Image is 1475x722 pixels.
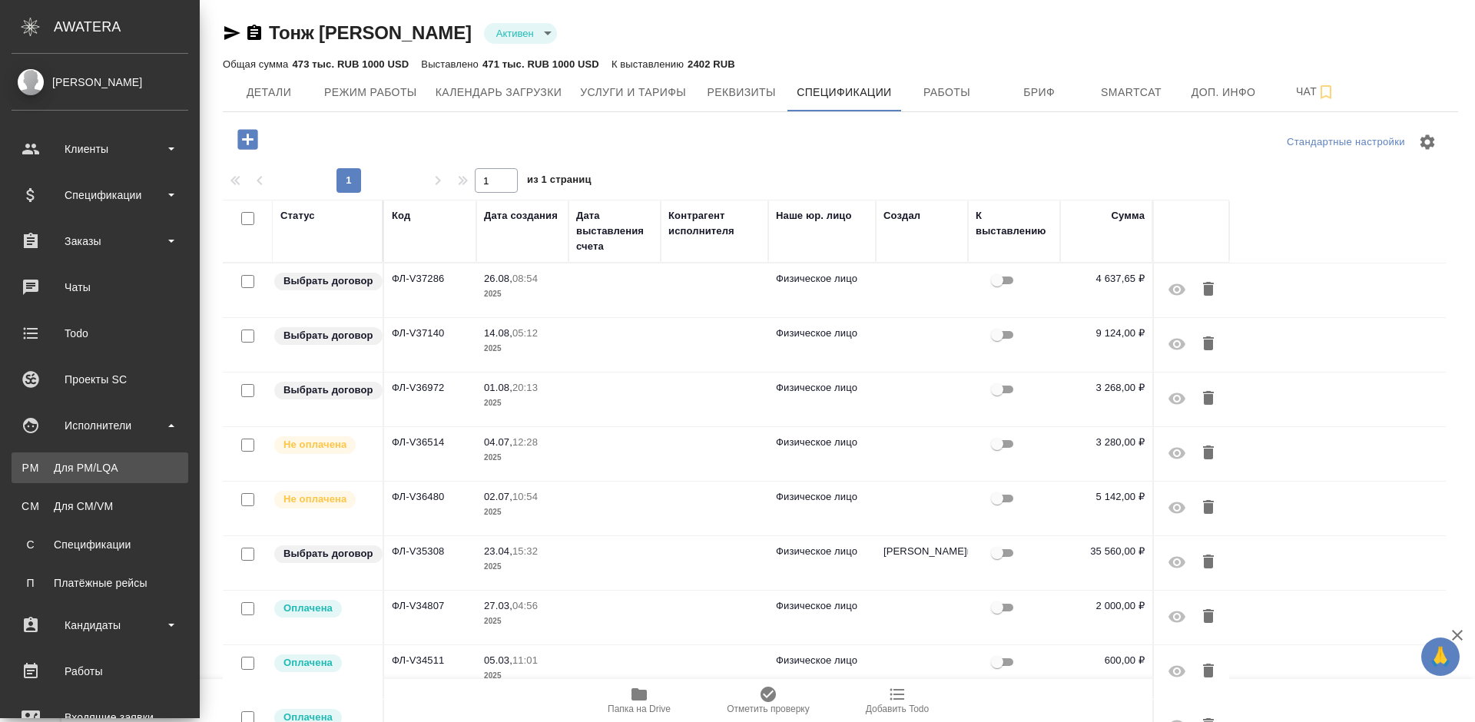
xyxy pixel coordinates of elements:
[12,414,188,437] div: Исполнители
[19,460,181,475] div: Для PM/LQA
[12,322,188,345] div: Todo
[883,208,920,224] div: Создал
[1068,544,1145,559] p: 35 560,00 ₽
[776,598,868,614] p: Физическое лицо
[12,276,188,299] div: Чаты
[484,273,512,284] p: 26.08,
[776,380,868,396] p: Физическое лицо
[484,23,557,44] div: Активен
[392,208,410,224] div: Код
[512,436,538,448] p: 12:28
[1427,641,1453,673] span: 🙏
[19,498,181,514] div: Для CM/VM
[12,491,188,522] a: CMДля CM/VM
[492,27,539,40] button: Активен
[283,383,373,398] p: Выбрать договор
[384,373,476,426] td: ФЛ-V36972
[1187,83,1261,102] span: Доп. инфо
[223,58,292,70] p: Общая сумма
[776,653,868,668] p: Физическое лицо
[484,436,512,448] p: 04.07,
[1317,83,1335,101] svg: Подписаться
[12,74,188,91] div: [PERSON_NAME]
[484,341,561,356] p: 2025
[1421,638,1460,676] button: 🙏
[484,286,561,302] p: 2025
[484,559,561,575] p: 2025
[512,491,538,502] p: 10:54
[1068,380,1145,396] p: 3 268,00 ₽
[4,314,196,353] a: Todo
[4,652,196,691] a: Работы
[1279,82,1353,101] span: Чат
[484,668,561,684] p: 2025
[4,268,196,306] a: Чаты
[484,545,512,557] p: 23.04,
[1003,83,1076,102] span: Бриф
[704,679,833,722] button: Отметить проверку
[484,491,512,502] p: 02.07,
[384,482,476,535] td: ФЛ-V36480
[512,545,538,557] p: 15:32
[12,614,188,637] div: Кандидаты
[4,360,196,399] a: Проекты SC
[688,58,735,70] p: 2402 RUB
[12,184,188,207] div: Спецификации
[12,452,188,483] a: PMДля PM/LQA
[436,83,562,102] span: Календарь загрузки
[324,83,417,102] span: Режим работы
[1068,598,1145,614] p: 2 000,00 ₽
[876,536,968,590] td: [PERSON_NAME]malinina
[384,318,476,372] td: ФЛ-V37140
[1095,83,1168,102] span: Smartcat
[384,645,476,699] td: ФЛ-V34511
[362,58,409,70] p: 1000 USD
[776,489,868,505] p: Физическое лицо
[12,568,188,598] a: ППлатёжные рейсы
[1195,489,1221,526] button: Удалить
[19,537,181,552] div: Спецификации
[283,328,373,343] p: Выбрать договор
[512,654,538,666] p: 11:01
[776,544,868,559] p: Физическое лицо
[1195,544,1221,581] button: Удалить
[283,546,373,561] p: Выбрать договор
[910,83,984,102] span: Работы
[384,591,476,644] td: ФЛ-V34807
[283,601,333,616] p: Оплачена
[1195,653,1221,690] button: Удалить
[1068,489,1145,505] p: 5 142,00 ₽
[776,271,868,286] p: Физическое лицо
[576,208,653,254] div: Дата выставления счета
[232,83,306,102] span: Детали
[280,208,315,224] div: Статус
[384,263,476,317] td: ФЛ-V37286
[608,704,671,714] span: Папка на Drive
[512,273,538,284] p: 08:54
[384,427,476,481] td: ФЛ-V36514
[1195,326,1221,363] button: Удалить
[484,382,512,393] p: 01.08,
[976,208,1052,239] div: К выставлению
[575,679,704,722] button: Папка на Drive
[484,327,512,339] p: 14.08,
[1195,598,1221,635] button: Удалить
[1195,380,1221,417] button: Удалить
[484,396,561,411] p: 2025
[283,655,333,671] p: Оплачена
[704,83,778,102] span: Реквизиты
[527,171,592,193] span: из 1 страниц
[866,704,929,714] span: Добавить Todo
[612,58,688,70] p: К выставлению
[223,24,241,42] button: Скопировать ссылку для ЯМессенджера
[283,492,346,507] p: Не оплачена
[54,12,200,42] div: AWATERA
[580,83,686,102] span: Услуги и тарифы
[668,208,761,239] div: Контрагент исполнителя
[283,273,373,289] p: Выбрать договор
[484,654,512,666] p: 05.03,
[484,450,561,465] p: 2025
[1068,326,1145,341] p: 9 124,00 ₽
[12,660,188,683] div: Работы
[552,58,599,70] p: 1000 USD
